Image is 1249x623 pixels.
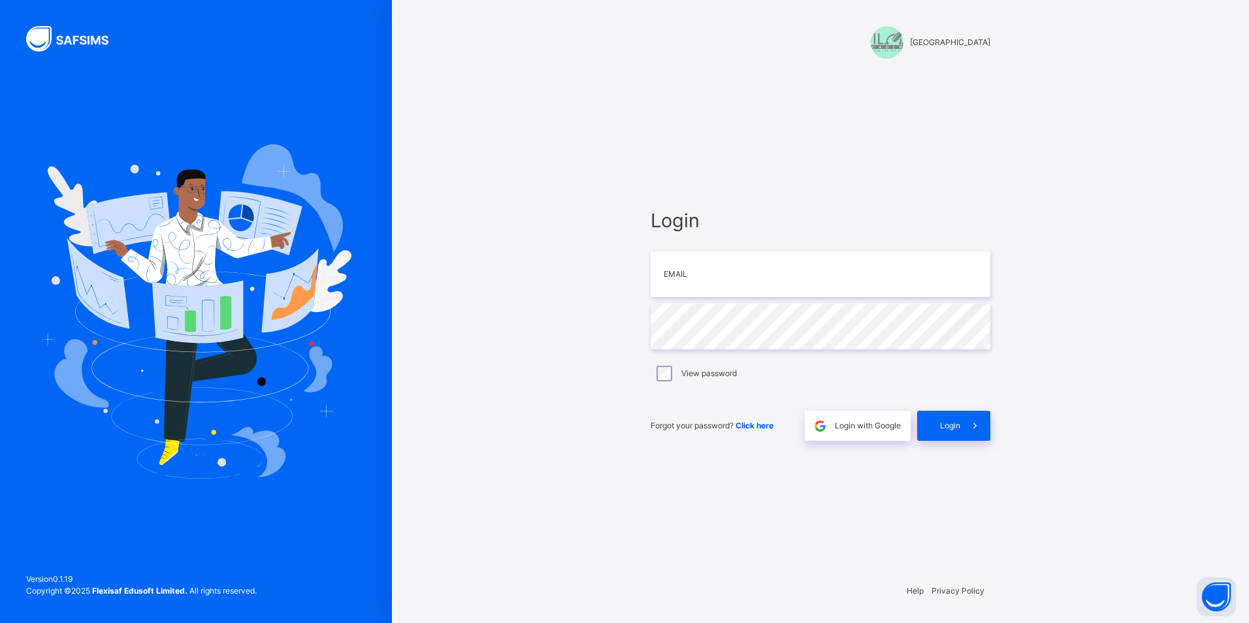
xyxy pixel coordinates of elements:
label: View password [681,368,737,379]
img: google.396cfc9801f0270233282035f929180a.svg [813,419,828,434]
span: Login [651,206,990,234]
span: Login [940,420,960,432]
span: Version 0.1.19 [26,573,257,585]
strong: Flexisaf Edusoft Limited. [92,586,187,596]
span: Login with Google [835,420,901,432]
img: Hero Image [41,144,351,479]
a: Help [907,586,924,596]
span: [GEOGRAPHIC_DATA] [910,37,990,48]
button: Open asap [1197,577,1236,616]
span: Copyright © 2025 All rights reserved. [26,586,257,596]
a: Privacy Policy [932,586,984,596]
a: Click here [736,421,773,430]
img: SAFSIMS Logo [26,26,124,52]
span: Forgot your password? [651,421,773,430]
